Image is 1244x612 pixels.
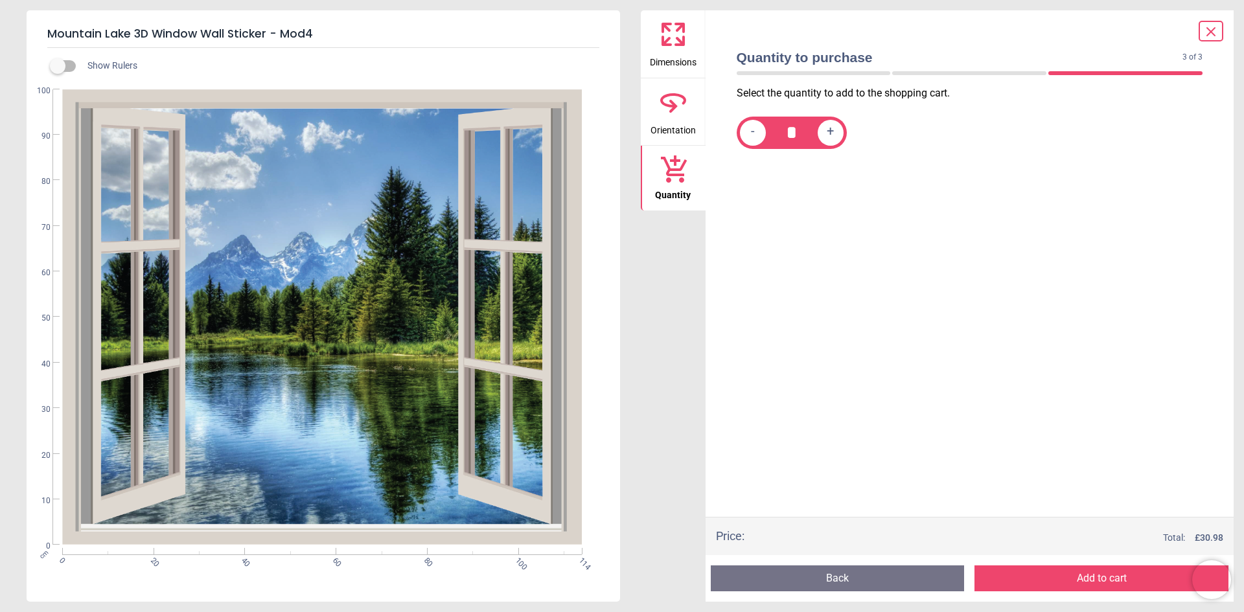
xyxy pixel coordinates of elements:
[26,85,51,96] span: 100
[716,528,744,544] div: Price :
[641,10,706,78] button: Dimensions
[56,556,65,564] span: 0
[764,532,1224,545] div: Total:
[827,124,834,141] span: +
[513,556,521,564] span: 100
[576,556,584,564] span: 114
[1200,532,1223,543] span: 30.98
[26,176,51,187] span: 80
[38,549,49,560] span: cm
[26,404,51,415] span: 30
[655,183,691,202] span: Quantity
[650,50,697,69] span: Dimensions
[330,556,338,564] span: 60
[711,565,965,591] button: Back
[26,313,51,324] span: 50
[58,58,620,74] div: Show Rulers
[26,222,51,233] span: 70
[1182,52,1203,63] span: 3 of 3
[26,359,51,370] span: 40
[641,146,706,210] button: Quantity
[26,267,51,278] span: 60
[421,556,430,564] span: 80
[974,565,1228,591] button: Add to cart
[1192,560,1231,599] iframe: Brevo live chat
[26,541,51,552] span: 0
[641,78,706,146] button: Orientation
[26,131,51,142] span: 90
[238,556,247,564] span: 40
[26,495,51,506] span: 10
[651,118,696,137] span: Orientation
[1195,532,1223,545] span: £
[751,124,755,141] span: -
[47,21,599,48] h5: Mountain Lake 3D Window Wall Sticker - Mod4
[26,450,51,461] span: 20
[148,556,156,564] span: 20
[737,86,1214,100] p: Select the quantity to add to the shopping cart.
[737,48,1183,67] span: Quantity to purchase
